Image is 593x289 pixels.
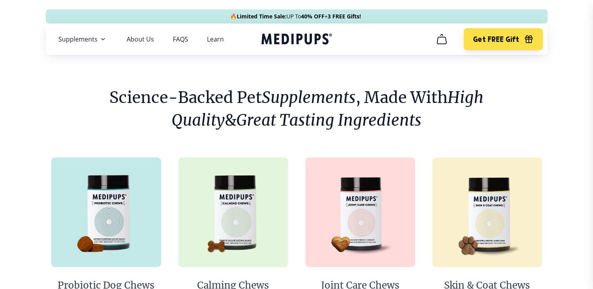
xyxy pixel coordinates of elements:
[473,35,519,44] span: Get FREE Gift
[432,30,451,49] button: cart
[432,157,542,267] img: Skin & Coat Chews - Medipups
[58,35,98,43] span: Supplements
[178,157,288,267] img: Calming Chews - Medipups
[305,157,415,267] img: Joint Care Chews - Medipups
[207,35,224,43] a: Learn
[173,35,188,43] a: FAQS
[68,86,526,132] h1: Science-Backed Pet , Made With &
[51,157,161,267] img: Probiotic Dog Chews - Medipups
[58,34,108,44] button: Supplements
[261,32,332,48] a: Medipups
[262,88,355,107] i: Supplements
[464,28,542,50] button: Get FREE Gift
[127,35,154,43] a: About Us
[230,13,361,20] span: 🔥 UP To +
[236,110,421,130] i: Great Tasting Ingredients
